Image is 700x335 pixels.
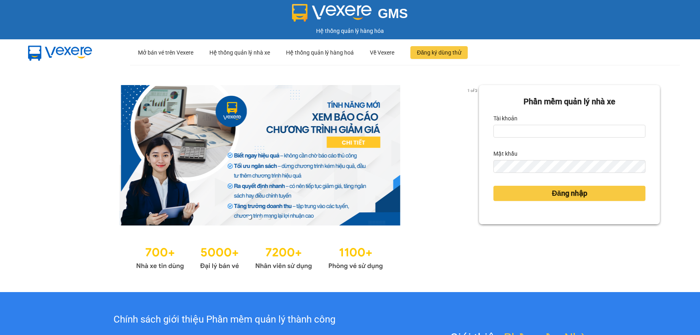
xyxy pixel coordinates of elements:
[209,40,270,65] div: Hệ thống quản lý nhà xe
[20,39,100,66] img: mbUUG5Q.png
[493,125,645,138] input: Tài khoản
[286,40,354,65] div: Hệ thống quản lý hàng hoá
[378,6,408,21] span: GMS
[417,48,461,57] span: Đăng ký dùng thử
[370,40,394,65] div: Về Vexere
[138,40,193,65] div: Mở bán vé trên Vexere
[493,112,517,125] label: Tài khoản
[49,312,400,327] div: Chính sách giới thiệu Phần mềm quản lý thành công
[292,4,371,22] img: logo 2
[2,26,698,35] div: Hệ thống quản lý hàng hóa
[248,216,252,219] li: slide item 1
[258,216,261,219] li: slide item 2
[552,188,587,199] span: Đăng nhập
[136,242,383,272] img: Statistics.png
[493,160,645,173] input: Mật khẩu
[493,147,517,160] label: Mật khẩu
[268,216,271,219] li: slide item 3
[493,186,645,201] button: Đăng nhập
[40,85,51,225] button: previous slide / item
[410,46,468,59] button: Đăng ký dùng thử
[468,85,479,225] button: next slide / item
[292,12,408,18] a: GMS
[493,95,645,108] div: Phần mềm quản lý nhà xe
[465,85,479,95] p: 1 of 3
